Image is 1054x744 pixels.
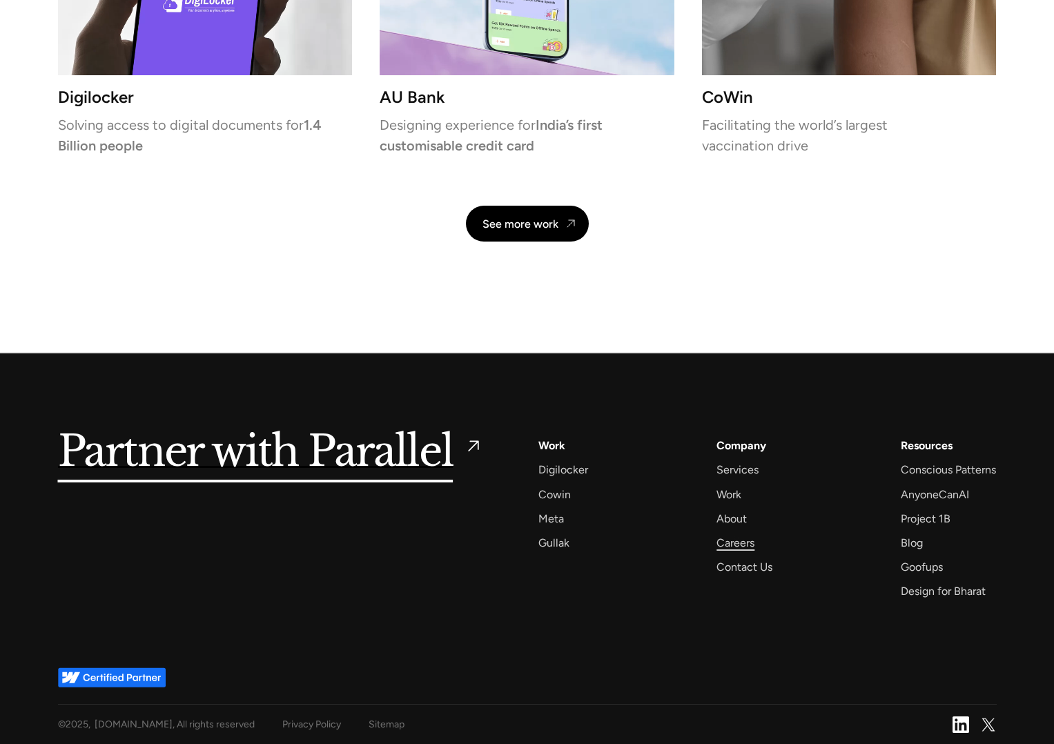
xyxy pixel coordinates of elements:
[538,460,588,479] a: Digilocker
[369,716,404,733] a: Sitemap
[482,217,558,231] div: See more work
[538,533,569,552] a: Gullak
[901,485,969,504] a: AnyoneCanAI
[58,436,484,468] a: Partner with Parallel
[716,485,741,504] a: Work
[901,436,953,455] div: Resources
[58,120,353,150] p: Solving access to digital documents for
[716,460,759,479] a: Services
[538,436,565,455] a: Work
[282,716,341,733] a: Privacy Policy
[58,716,255,733] div: © , [DOMAIN_NAME], All rights reserved
[380,92,674,104] h3: AU Bank
[901,509,950,528] a: Project 1B
[901,533,923,552] a: Blog
[538,485,571,504] a: Cowin
[901,460,996,479] a: Conscious Patterns
[901,582,986,600] a: Design for Bharat
[466,206,589,242] a: See more work
[58,436,453,468] h5: Partner with Parallel
[538,509,564,528] a: Meta
[702,92,997,104] h3: CoWin
[716,558,772,576] a: Contact Us
[702,120,997,150] p: Facilitating the world’s largest vaccination drive
[716,533,754,552] a: Careers
[716,436,766,455] a: Company
[58,92,353,104] h3: Digilocker
[380,120,674,150] p: Designing experience for
[901,558,943,576] a: Goofups
[716,509,747,528] a: About
[66,718,88,730] span: 2025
